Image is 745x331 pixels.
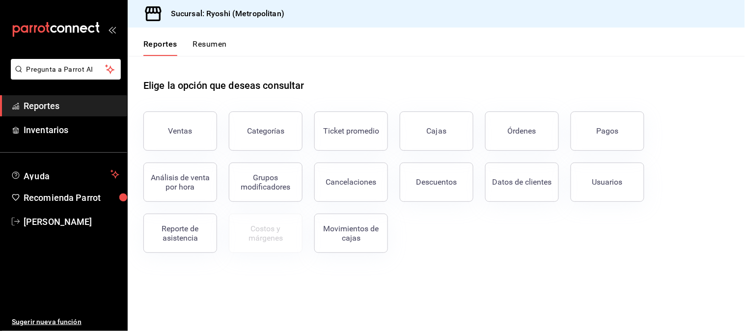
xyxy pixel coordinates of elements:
[485,163,559,202] button: Datos de clientes
[229,214,303,253] button: Contrata inventarios para ver este reporte
[592,177,623,187] div: Usuarios
[400,163,473,202] button: Descuentos
[571,111,644,151] button: Pagos
[229,163,303,202] button: Grupos modificadores
[321,224,382,243] div: Movimientos de cajas
[235,224,296,243] div: Costos y márgenes
[143,78,304,93] h1: Elige la opción que deseas consultar
[314,163,388,202] button: Cancelaciones
[24,99,119,112] span: Reportes
[12,317,119,327] span: Sugerir nueva función
[150,224,211,243] div: Reporte de asistencia
[314,214,388,253] button: Movimientos de cajas
[314,111,388,151] button: Ticket promedio
[597,126,619,136] div: Pagos
[323,126,379,136] div: Ticket promedio
[11,59,121,80] button: Pregunta a Parrot AI
[493,177,552,187] div: Datos de clientes
[143,39,177,56] button: Reportes
[193,39,227,56] button: Resumen
[24,168,107,180] span: Ayuda
[143,111,217,151] button: Ventas
[326,177,377,187] div: Cancelaciones
[24,123,119,137] span: Inventarios
[7,71,121,82] a: Pregunta a Parrot AI
[143,214,217,253] button: Reporte de asistencia
[247,126,284,136] div: Categorías
[485,111,559,151] button: Órdenes
[427,125,447,137] div: Cajas
[150,173,211,192] div: Análisis de venta por hora
[168,126,193,136] div: Ventas
[108,26,116,33] button: open_drawer_menu
[143,39,227,56] div: navigation tabs
[143,163,217,202] button: Análisis de venta por hora
[163,8,284,20] h3: Sucursal: Ryoshi (Metropolitan)
[235,173,296,192] div: Grupos modificadores
[27,64,106,75] span: Pregunta a Parrot AI
[571,163,644,202] button: Usuarios
[400,111,473,151] a: Cajas
[508,126,536,136] div: Órdenes
[229,111,303,151] button: Categorías
[416,177,457,187] div: Descuentos
[24,215,119,228] span: [PERSON_NAME]
[24,191,119,204] span: Recomienda Parrot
